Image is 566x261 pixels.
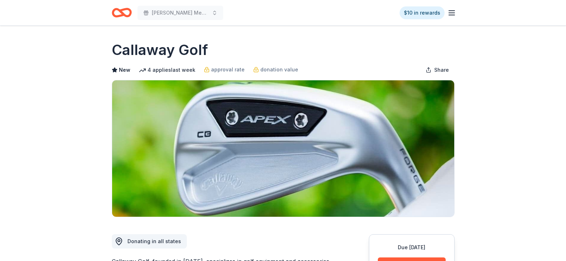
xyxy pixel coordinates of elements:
[260,65,298,74] span: donation value
[204,65,245,74] a: approval rate
[112,4,132,21] a: Home
[119,66,130,74] span: New
[211,65,245,74] span: approval rate
[420,63,455,77] button: Share
[152,9,209,17] span: [PERSON_NAME] Memorial Golf Tournament
[253,65,298,74] a: donation value
[112,80,454,217] img: Image for Callaway Golf
[139,66,195,74] div: 4 applies last week
[434,66,449,74] span: Share
[400,6,445,19] a: $10 in rewards
[112,40,208,60] h1: Callaway Golf
[137,6,223,20] button: [PERSON_NAME] Memorial Golf Tournament
[378,243,446,252] div: Due [DATE]
[127,238,181,244] span: Donating in all states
